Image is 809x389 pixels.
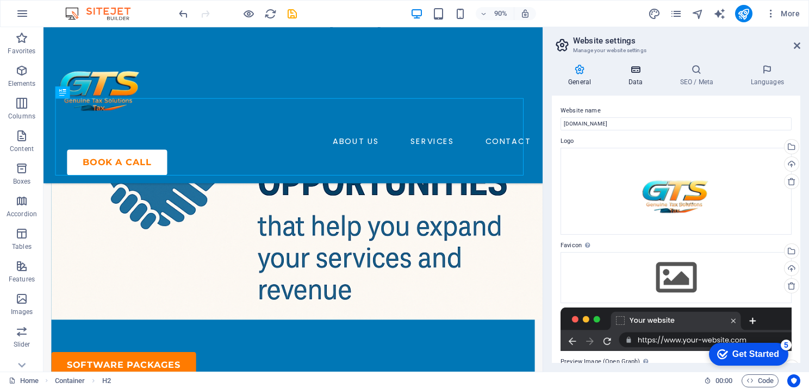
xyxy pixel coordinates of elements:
i: Undo: Change meta tags (Ctrl+Z) [177,8,190,20]
i: Design (Ctrl+Alt+Y) [648,8,661,20]
div: Get Started [32,12,79,22]
p: Columns [8,112,35,121]
div: 5 [80,2,91,13]
i: AI Writer [713,8,726,20]
button: design [648,7,661,20]
label: Logo [561,135,792,148]
div: SO_MAIN-removebg-preview-P1ynPNF3apJWTZiMKxiUfw.png [561,148,792,235]
button: save [285,7,298,20]
i: Save (Ctrl+S) [286,8,298,20]
h2: Website settings [573,36,800,46]
button: More [761,5,804,22]
span: : [723,377,725,385]
span: More [766,8,800,19]
label: Website name [561,104,792,117]
button: 90% [476,7,514,20]
p: Content [10,145,34,153]
p: Accordion [7,210,37,218]
p: Features [9,275,35,284]
i: Navigator [692,8,704,20]
button: Usercentrics [787,374,800,387]
button: text_generator [713,7,726,20]
h4: Languages [734,64,800,87]
p: Favorites [8,47,35,55]
p: Elements [8,79,36,88]
i: Reload page [264,8,277,20]
h4: Data [612,64,663,87]
a: Click to cancel selection. Double-click to open Pages [9,374,39,387]
i: Publish [737,8,750,20]
h4: General [552,64,612,87]
nav: breadcrumb [55,374,111,387]
i: Pages (Ctrl+Alt+S) [670,8,682,20]
h6: 90% [492,7,509,20]
span: Click to select. Double-click to edit [102,374,111,387]
h3: Manage your website settings [573,46,779,55]
button: navigator [692,7,705,20]
button: Code [742,374,779,387]
p: Tables [12,242,32,251]
input: Name... [561,117,792,130]
button: reload [264,7,277,20]
button: publish [735,5,752,22]
div: Select files from the file manager, stock photos, or upload file(s) [561,252,792,303]
p: Slider [14,340,30,349]
label: Preview Image (Open Graph) [561,355,792,368]
span: Click to select. Double-click to edit [55,374,85,387]
img: Editor Logo [63,7,144,20]
button: undo [177,7,190,20]
p: Images [11,308,33,316]
span: Code [746,374,774,387]
p: Boxes [13,177,31,186]
div: Get Started 5 items remaining, 0% complete [9,5,88,28]
label: Favicon [561,239,792,252]
h4: SEO / Meta [663,64,734,87]
span: 00 00 [715,374,732,387]
button: pages [670,7,683,20]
